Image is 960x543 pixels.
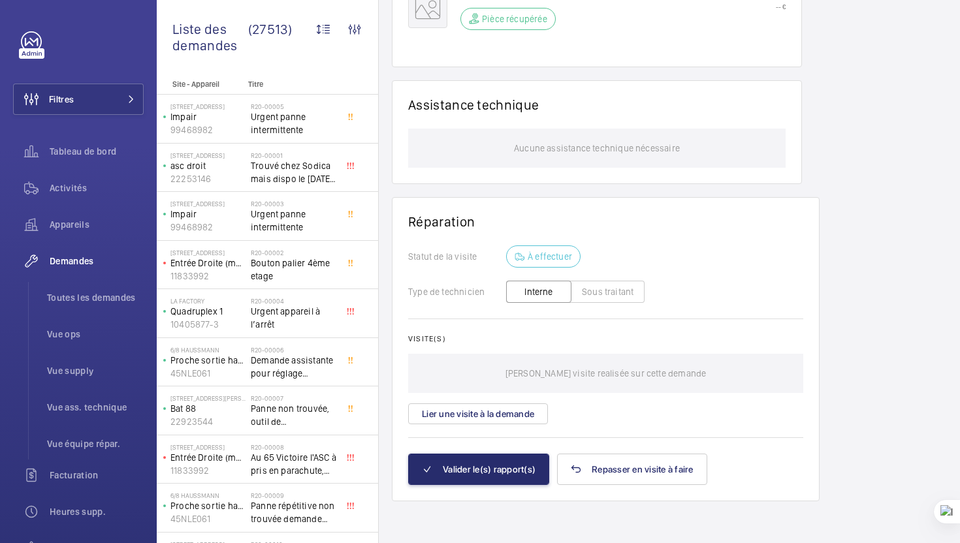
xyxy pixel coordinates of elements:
[50,145,144,158] span: Tableau de bord
[50,505,144,518] span: Heures supp.
[170,221,246,234] p: 99468982
[251,402,337,428] span: Panne non trouvée, outil de déverouillouge impératif pour le diagnostic
[248,80,334,89] p: Titre
[170,451,246,464] p: Entrée Droite (monte-charge)
[170,305,246,318] p: Quadruplex 1
[13,84,144,115] button: Filtres
[170,159,246,172] p: asc droit
[514,129,680,168] p: Aucune assistance technique nécessaire
[170,346,246,354] p: 6/8 Haussmann
[50,181,144,194] span: Activités
[251,491,337,499] h2: R20-00009
[251,305,337,331] span: Urgent appareil à l’arrêt
[170,102,246,110] p: [STREET_ADDRESS]
[170,172,246,185] p: 22253146
[172,21,248,54] span: Liste des demandes
[251,346,337,354] h2: R20-00006
[157,80,243,89] p: Site - Appareil
[251,200,337,208] h2: R20-00003
[170,297,246,305] p: La Factory
[50,469,144,482] span: Facturation
[251,256,337,283] span: Bouton palier 4ème etage
[251,443,337,451] h2: R20-00008
[170,512,246,525] p: 45NLE061
[47,364,144,377] span: Vue supply
[170,123,246,136] p: 99468982
[408,334,803,343] h2: Visite(s)
[47,291,144,304] span: Toutes les demandes
[170,151,246,159] p: [STREET_ADDRESS]
[170,200,246,208] p: [STREET_ADDRESS]
[528,250,572,263] p: À effectuer
[170,415,246,428] p: 22923544
[251,159,337,185] span: Trouvé chez Sodica mais dispo le [DATE] [URL][DOMAIN_NAME]
[251,499,337,525] span: Panne répétitive non trouvée demande assistance expert technique
[408,403,548,424] button: Lier une visite à la demande
[251,249,337,256] h2: R20-00002
[47,328,144,341] span: Vue ops
[408,97,539,113] h1: Assistance technique
[251,354,337,380] span: Demande assistante pour réglage d'opérateurs porte cabine double accès
[170,443,246,451] p: [STREET_ADDRESS]
[482,12,547,25] p: Pièce récupérée
[251,451,337,477] span: Au 65 Victoire l'ASC à pris en parachute, toutes les sécu coupé, il est au 3 ème, asc sans machin...
[170,270,246,283] p: 11833992
[251,151,337,159] h2: R20-00001
[47,401,144,414] span: Vue ass. technique
[251,102,337,110] h2: R20-00005
[251,297,337,305] h2: R20-00004
[170,491,246,499] p: 6/8 Haussmann
[408,213,803,230] h1: Réparation
[50,218,144,231] span: Appareils
[251,394,337,402] h2: R20-00007
[170,256,246,270] p: Entrée Droite (monte-charge)
[170,464,246,477] p: 11833992
[170,208,246,221] p: Impair
[170,249,246,256] p: [STREET_ADDRESS]
[170,354,246,367] p: Proche sortie hall Pelletier
[47,437,144,450] span: Vue équipe répar.
[49,93,74,106] span: Filtres
[251,110,337,136] span: Urgent panne intermittente
[767,3,786,10] p: -- €
[170,110,246,123] p: Impair
[50,255,144,268] span: Demandes
[408,454,549,485] button: Valider le(s) rapport(s)
[170,318,246,331] p: 10405877-3
[251,208,337,234] span: Urgent panne intermittente
[170,402,246,415] p: Bat 88
[557,454,707,485] button: Repasser en visite à faire
[170,367,246,380] p: 45NLE061
[170,394,246,402] p: [STREET_ADDRESS][PERSON_NAME]
[170,499,246,512] p: Proche sortie hall Pelletier
[506,281,571,303] button: Interne
[571,281,645,303] button: Sous traitant
[505,354,707,393] p: [PERSON_NAME] visite realisée sur cette demande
